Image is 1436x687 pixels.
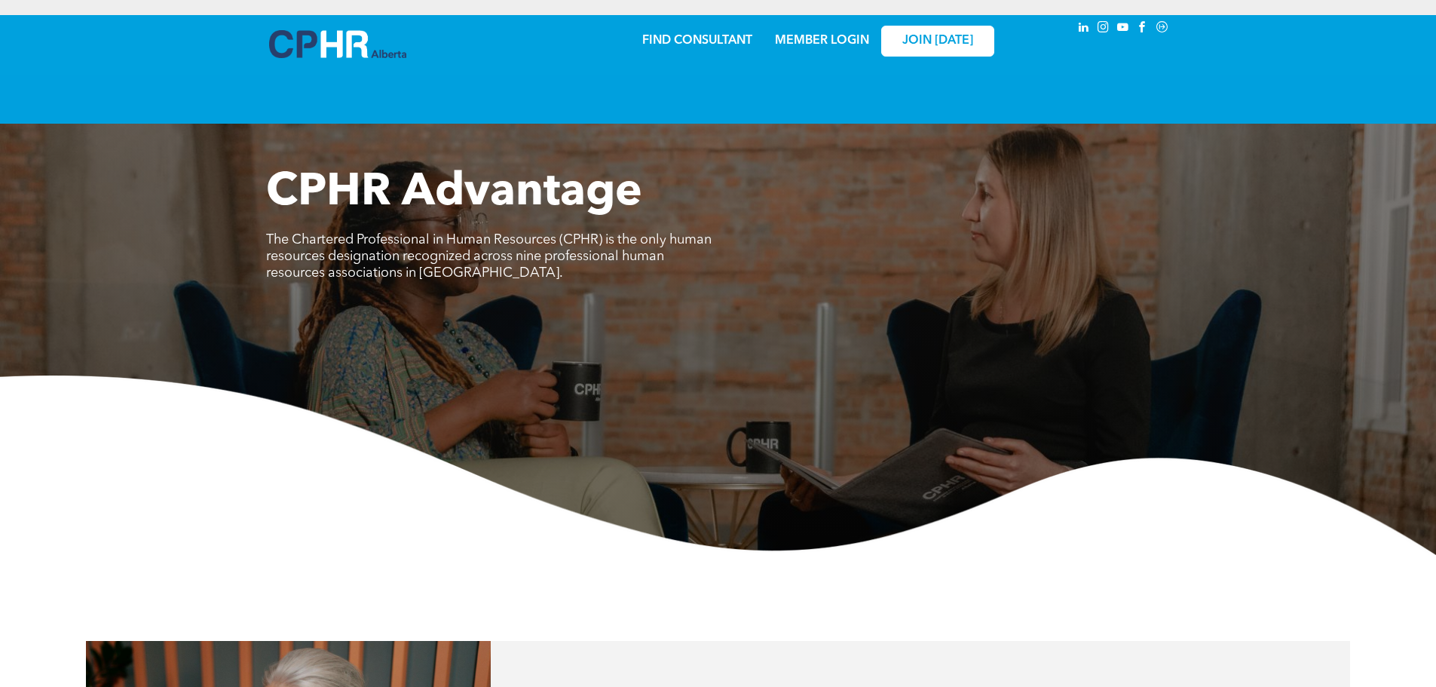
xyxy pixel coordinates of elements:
a: MEMBER LOGIN [775,35,869,47]
a: instagram [1095,19,1112,39]
img: A blue and white logo for cp alberta [269,30,406,58]
a: FIND CONSULTANT [642,35,752,47]
a: linkedin [1076,19,1092,39]
a: youtube [1115,19,1131,39]
span: CPHR Advantage [266,170,642,216]
span: The Chartered Professional in Human Resources (CPHR) is the only human resources designation reco... [266,233,712,280]
a: facebook [1134,19,1151,39]
a: JOIN [DATE] [881,26,994,57]
a: Social network [1154,19,1171,39]
span: JOIN [DATE] [902,34,973,48]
